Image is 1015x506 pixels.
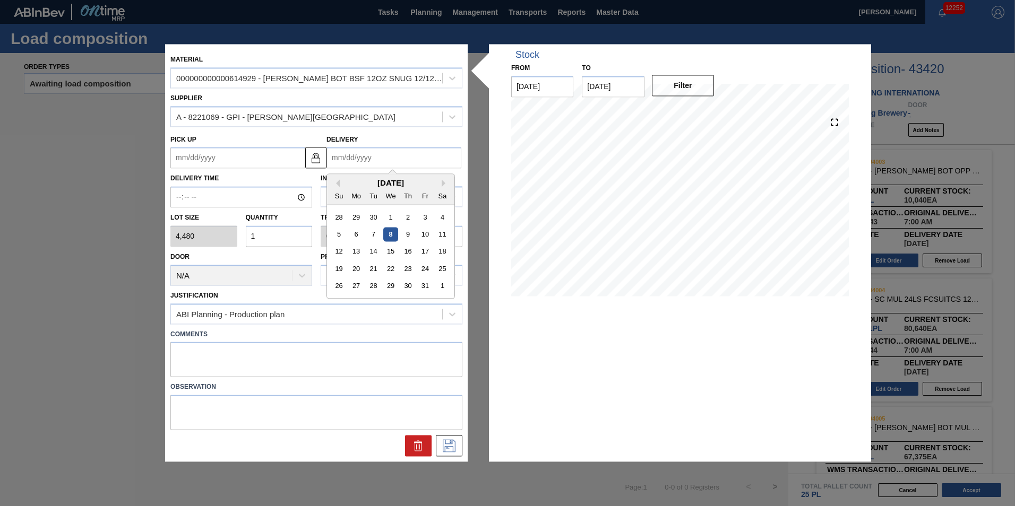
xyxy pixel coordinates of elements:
div: Choose Tuesday, September 30th, 2025 [366,210,381,224]
label: Supplier [170,94,202,102]
button: Next Month [442,180,449,187]
button: Previous Month [332,180,340,187]
div: Choose Saturday, October 4th, 2025 [435,210,450,224]
div: Delete Suggestion [405,435,432,457]
div: Sa [435,189,450,203]
div: Choose Thursday, October 9th, 2025 [401,228,415,242]
div: Choose Wednesday, October 8th, 2025 [383,228,398,242]
div: [DATE] [327,179,454,188]
div: Choose Friday, October 10th, 2025 [418,228,432,242]
div: A - 8221069 - GPI - [PERSON_NAME][GEOGRAPHIC_DATA] [176,112,395,121]
div: Choose Monday, October 6th, 2025 [349,228,364,242]
label: Incoterm [321,175,355,182]
div: Choose Tuesday, October 28th, 2025 [366,279,381,293]
label: Door [170,253,190,260]
div: Choose Sunday, September 28th, 2025 [332,210,346,224]
div: Th [401,189,415,203]
label: Delivery [326,136,358,143]
div: Save Suggestion [436,435,462,457]
div: Choose Sunday, October 12th, 2025 [332,245,346,259]
div: Choose Thursday, October 2nd, 2025 [401,210,415,224]
label: From [511,64,530,72]
label: Production Line [321,253,380,260]
div: Choose Wednesday, October 1st, 2025 [383,210,398,224]
div: Su [332,189,346,203]
div: Choose Monday, October 27th, 2025 [349,279,364,293]
div: Choose Saturday, October 18th, 2025 [435,245,450,259]
div: month 2025-10 [330,209,451,295]
input: mm/dd/yyyy [582,76,644,97]
label: Comments [170,327,462,342]
label: Observation [170,380,462,395]
div: Choose Friday, October 3rd, 2025 [418,210,432,224]
div: Choose Thursday, October 23rd, 2025 [401,262,415,276]
img: locked [309,151,322,164]
div: Choose Sunday, October 5th, 2025 [332,228,346,242]
button: Filter [652,75,714,96]
div: Choose Wednesday, October 15th, 2025 [383,245,398,259]
button: locked [305,147,326,168]
div: Fr [418,189,432,203]
input: mm/dd/yyyy [170,147,305,169]
div: Choose Friday, October 17th, 2025 [418,245,432,259]
div: Stock [515,49,539,60]
div: Choose Wednesday, October 29th, 2025 [383,279,398,293]
div: Choose Monday, October 13th, 2025 [349,245,364,259]
div: Choose Tuesday, October 21st, 2025 [366,262,381,276]
label: Delivery Time [170,171,312,187]
label: Quantity [246,214,278,222]
label: Pick up [170,136,196,143]
label: Lot size [170,211,237,226]
div: Choose Tuesday, October 14th, 2025 [366,245,381,259]
div: Choose Saturday, November 1st, 2025 [435,279,450,293]
div: Choose Saturday, October 25th, 2025 [435,262,450,276]
div: Choose Thursday, October 30th, 2025 [401,279,415,293]
div: Choose Saturday, October 11th, 2025 [435,228,450,242]
div: Choose Sunday, October 26th, 2025 [332,279,346,293]
div: Choose Friday, October 24th, 2025 [418,262,432,276]
div: We [383,189,398,203]
input: mm/dd/yyyy [511,76,573,97]
label: to [582,64,590,72]
div: Choose Monday, September 29th, 2025 [349,210,364,224]
div: Choose Friday, October 31st, 2025 [418,279,432,293]
div: Mo [349,189,364,203]
div: Choose Tuesday, October 7th, 2025 [366,228,381,242]
div: Choose Wednesday, October 22nd, 2025 [383,262,398,276]
div: 000000000000614929 - [PERSON_NAME] BOT BSF 12OZ SNUG 12/12 12OZ BOT 05 [176,74,443,83]
div: Choose Thursday, October 16th, 2025 [401,245,415,259]
label: Trucks [321,214,347,222]
input: mm/dd/yyyy [326,147,461,169]
label: Material [170,56,203,63]
div: Tu [366,189,381,203]
div: Choose Sunday, October 19th, 2025 [332,262,346,276]
div: Choose Monday, October 20th, 2025 [349,262,364,276]
div: ABI Planning - Production plan [176,309,285,318]
label: Justification [170,292,218,299]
